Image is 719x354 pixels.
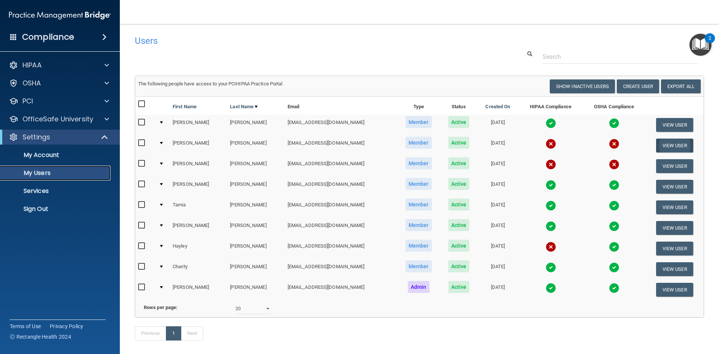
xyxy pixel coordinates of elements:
span: Member [406,157,432,169]
td: [EMAIL_ADDRESS][DOMAIN_NAME] [285,238,397,259]
button: View User [656,262,693,276]
span: Active [448,199,470,211]
td: [PERSON_NAME] [170,135,227,156]
a: Previous [135,326,166,341]
span: Active [448,116,470,128]
td: [DATE] [477,197,519,218]
a: OfficeSafe University [9,115,109,124]
th: HIPAA Compliance [519,97,583,115]
td: [DATE] [477,115,519,135]
span: Member [406,199,432,211]
td: [PERSON_NAME] [170,156,227,176]
p: OSHA [22,79,41,88]
button: View User [656,200,693,214]
td: [PERSON_NAME] [227,176,284,197]
button: Open Resource Center, 2 new notifications [689,34,712,56]
img: tick.e7d51cea.svg [609,221,619,232]
th: OSHA Compliance [583,97,645,115]
td: [PERSON_NAME] [170,115,227,135]
a: PCI [9,97,109,106]
div: 2 [709,38,711,48]
span: Active [448,219,470,231]
button: View User [656,139,693,152]
p: PCI [22,97,33,106]
button: Show Inactive Users [550,79,615,93]
span: Active [448,178,470,190]
td: [PERSON_NAME] [170,176,227,197]
td: [EMAIL_ADDRESS][DOMAIN_NAME] [285,197,397,218]
a: 1 [166,326,181,341]
h4: Compliance [22,32,74,42]
td: [PERSON_NAME] [227,156,284,176]
td: [DATE] [477,135,519,156]
td: [PERSON_NAME] [227,135,284,156]
img: tick.e7d51cea.svg [609,283,619,293]
span: Active [448,137,470,149]
td: [EMAIL_ADDRESS][DOMAIN_NAME] [285,115,397,135]
td: [PERSON_NAME] [227,218,284,238]
span: Member [406,178,432,190]
img: tick.e7d51cea.svg [546,283,556,293]
td: Hayley [170,238,227,259]
p: OfficeSafe University [22,115,93,124]
button: View User [656,242,693,255]
button: View User [656,283,693,297]
td: [DATE] [477,238,519,259]
button: View User [656,221,693,235]
td: [PERSON_NAME] [227,238,284,259]
a: HIPAA [9,61,109,70]
p: My Users [5,169,107,177]
a: Next [181,326,203,341]
td: [DATE] [477,156,519,176]
a: Settings [9,133,109,142]
td: [PERSON_NAME] [227,279,284,300]
span: Admin [408,281,430,293]
span: Active [448,260,470,272]
td: [EMAIL_ADDRESS][DOMAIN_NAME] [285,176,397,197]
b: Rows per page: [144,305,178,310]
th: Type [397,97,440,115]
button: View User [656,159,693,173]
td: [EMAIL_ADDRESS][DOMAIN_NAME] [285,135,397,156]
a: First Name [173,102,197,111]
td: [PERSON_NAME] [227,115,284,135]
img: cross.ca9f0e7f.svg [546,139,556,149]
a: Export All [661,79,701,93]
span: Ⓒ Rectangle Health 2024 [10,333,71,341]
h4: Users [135,36,462,46]
td: [PERSON_NAME] [170,218,227,238]
p: Sign Out [5,205,107,213]
img: tick.e7d51cea.svg [609,242,619,252]
img: cross.ca9f0e7f.svg [546,242,556,252]
th: Email [285,97,397,115]
td: Tamia [170,197,227,218]
span: Active [448,157,470,169]
img: cross.ca9f0e7f.svg [609,139,619,149]
td: [PERSON_NAME] [227,197,284,218]
img: tick.e7d51cea.svg [546,200,556,211]
a: Created On [485,102,510,111]
td: [DATE] [477,259,519,279]
td: [DATE] [477,279,519,300]
th: Status [440,97,477,115]
input: Search [543,50,698,64]
td: [PERSON_NAME] [227,259,284,279]
td: [EMAIL_ADDRESS][DOMAIN_NAME] [285,156,397,176]
img: tick.e7d51cea.svg [609,200,619,211]
p: My Account [5,151,107,159]
a: Terms of Use [10,323,41,330]
img: tick.e7d51cea.svg [546,118,556,128]
span: Member [406,240,432,252]
span: Active [448,281,470,293]
img: cross.ca9f0e7f.svg [546,159,556,170]
span: Member [406,260,432,272]
img: PMB logo [9,8,111,23]
img: tick.e7d51cea.svg [546,221,556,232]
p: Settings [22,133,50,142]
img: tick.e7d51cea.svg [609,262,619,273]
span: Member [406,137,432,149]
img: tick.e7d51cea.svg [546,262,556,273]
span: The following people have access to your PCIHIPAA Practice Portal [138,81,283,87]
td: Charity [170,259,227,279]
td: [DATE] [477,218,519,238]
